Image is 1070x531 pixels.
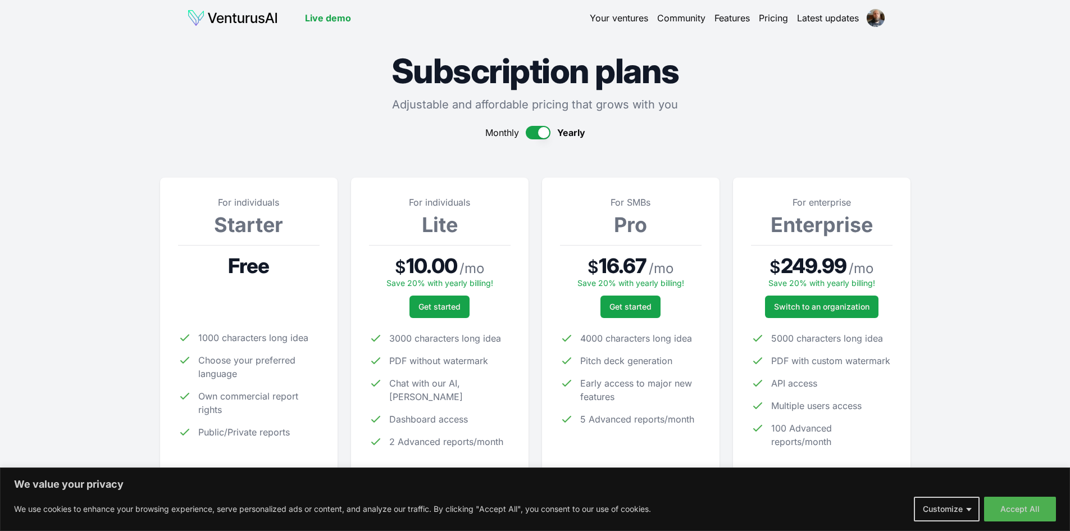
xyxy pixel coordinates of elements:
a: Pricing [759,11,788,25]
span: 5 Advanced reports/month [580,412,694,426]
span: 3000 characters long idea [389,332,501,345]
p: For individuals [369,196,511,209]
span: Public/Private reports [198,425,290,439]
p: We use cookies to enhance your browsing experience, serve personalized ads or content, and analyz... [14,502,651,516]
span: Save 20% with yearly billing! [386,278,493,288]
h3: Lite [369,214,511,236]
span: Get started [418,301,461,312]
span: PDF without watermark [389,354,488,367]
h1: Subscription plans [160,54,910,88]
h3: Starter [178,214,320,236]
p: For individuals [178,196,320,209]
img: logo [187,9,278,27]
span: Choose your preferred language [198,353,320,380]
span: Monthly [485,126,519,139]
span: 10.00 [406,255,457,277]
span: Save 20% with yearly billing! [577,278,684,288]
p: Adjustable and affordable pricing that grows with you [160,97,910,112]
button: Get started [600,296,661,318]
p: For enterprise [751,196,893,209]
button: Accept All [984,497,1056,521]
p: For SMBs [560,196,702,209]
span: 1000 characters long idea [198,331,308,344]
span: Chat with our AI, [PERSON_NAME] [389,376,511,403]
span: 2 Advanced reports/month [389,435,503,448]
p: We value your privacy [14,478,1056,491]
span: Multiple users access [771,399,862,412]
span: / mo [459,260,484,278]
a: Switch to an organization [765,296,878,318]
span: API access [771,376,817,390]
h3: Enterprise [751,214,893,236]
span: Yearly [557,126,585,139]
span: Dashboard access [389,412,468,426]
span: Get started [609,301,652,312]
span: Own commercial report rights [198,389,320,416]
button: Customize [914,497,980,521]
span: Free [228,255,269,277]
button: Get started [409,296,470,318]
span: Save 20% with yearly billing! [768,278,875,288]
span: $ [588,257,599,277]
span: / mo [649,260,673,278]
a: Your ventures [590,11,648,25]
span: / mo [849,260,873,278]
a: Features [714,11,750,25]
span: 249.99 [781,255,846,277]
a: Community [657,11,705,25]
a: Live demo [305,11,351,25]
span: PDF with custom watermark [771,354,890,367]
span: 100 Advanced reports/month [771,421,893,448]
span: 16.67 [599,255,647,277]
span: 4000 characters long idea [580,332,692,345]
a: Latest updates [797,11,859,25]
span: $ [395,257,406,277]
span: Early access to major new features [580,376,702,403]
h3: Pro [560,214,702,236]
img: ACg8ocLEpKfsNxYvJpsfnZ_t92G-z3x4qD8Y0YeFpQTg4QR386hweG0I=s96-c [867,9,885,27]
span: $ [770,257,781,277]
span: 5000 characters long idea [771,332,883,345]
span: Pitch deck generation [580,354,672,367]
